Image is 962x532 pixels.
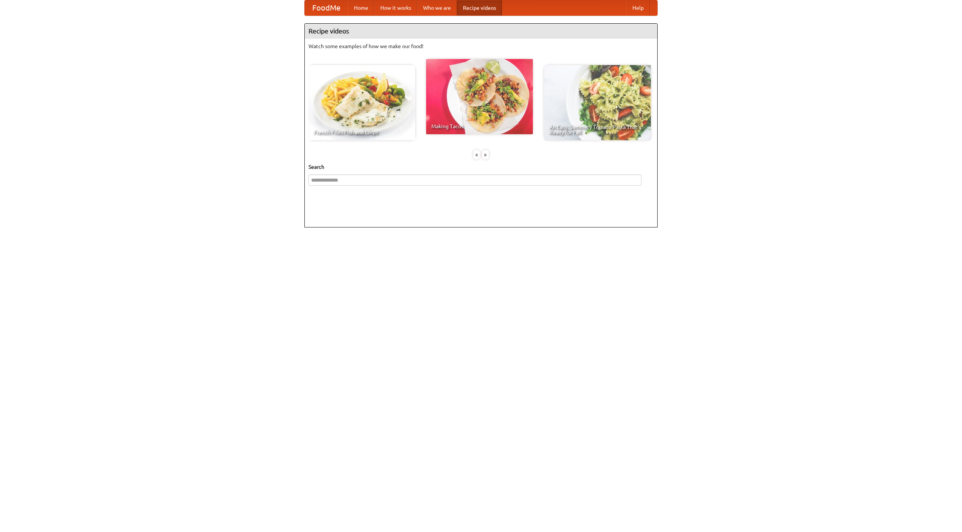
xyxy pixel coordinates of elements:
[473,150,480,159] div: «
[305,24,657,39] h4: Recipe videos
[309,163,653,171] h5: Search
[374,0,417,15] a: How it works
[482,150,489,159] div: »
[426,59,533,134] a: Making Tacos
[309,65,415,140] a: French Fries Fish and Chips
[549,124,646,135] span: An Easy, Summery Tomato Pasta That's Ready for Fall
[309,42,653,50] p: Watch some examples of how we make our food!
[544,65,651,140] a: An Easy, Summery Tomato Pasta That's Ready for Fall
[431,124,528,129] span: Making Tacos
[417,0,457,15] a: Who we are
[305,0,348,15] a: FoodMe
[457,0,502,15] a: Recipe videos
[626,0,650,15] a: Help
[348,0,374,15] a: Home
[314,130,410,135] span: French Fries Fish and Chips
